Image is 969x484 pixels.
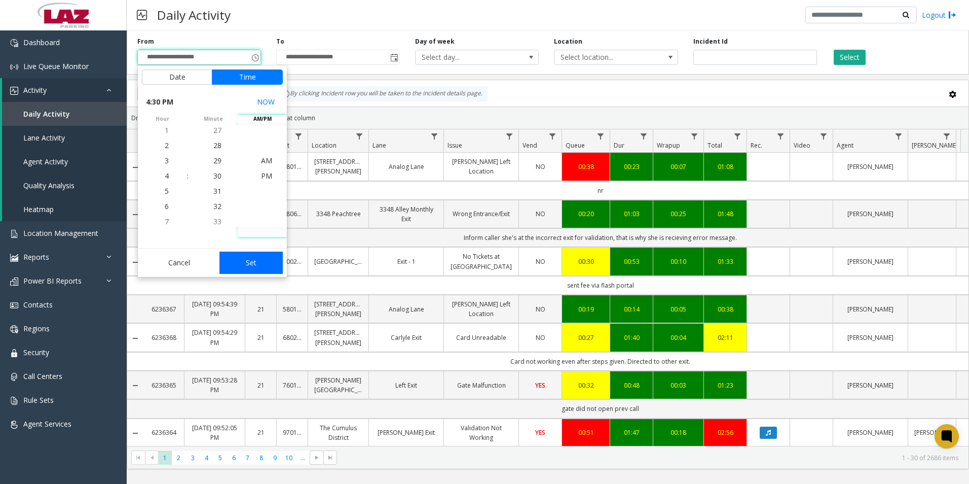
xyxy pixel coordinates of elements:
a: 01:40 [616,333,647,342]
span: Rule Sets [23,395,54,405]
span: Activity [23,85,47,95]
button: Time tab [212,70,283,85]
button: Select [834,50,866,65]
span: Page 2 [172,451,185,465]
span: Live Queue Monitor [23,61,89,71]
div: 00:32 [568,381,604,390]
img: 'icon' [10,63,18,71]
a: Lot Filter Menu [292,129,306,143]
a: [DATE] 09:54:39 PM [191,299,239,319]
a: 01:48 [710,209,740,219]
span: Go to the last page [326,454,334,462]
span: Issue [448,141,462,150]
a: [PERSON_NAME] [839,304,902,314]
a: 02:56 [710,428,740,437]
span: 7 [165,217,169,226]
a: Collapse Details [127,211,143,219]
a: Exit - 1 [375,257,437,266]
span: Page 11 [296,451,310,465]
a: Vend Filter Menu [546,129,560,143]
span: Go to the next page [310,451,323,465]
a: Heatmap [2,197,127,221]
span: Video [794,141,810,150]
button: Set [219,252,283,274]
a: Dur Filter Menu [637,129,651,143]
a: 00:18 [659,428,697,437]
span: Lane Activity [23,133,65,143]
a: [PERSON_NAME] [914,428,950,437]
a: 00:10 [659,257,697,266]
a: 6236368 [150,333,178,342]
a: [DATE] 09:52:05 PM [191,423,239,442]
a: YES [525,428,555,437]
a: 3348 Peachtree [314,209,362,219]
a: Activity [2,78,127,102]
span: Call Centers [23,371,62,381]
span: Agent Activity [23,157,68,166]
span: Select day... [416,50,514,64]
a: 00:53 [616,257,647,266]
a: [PERSON_NAME] Left Location [450,157,512,176]
div: By clicking Incident row you will be taken to the incident details page. [277,86,488,101]
a: [PERSON_NAME] [839,333,902,342]
span: Page 1 [158,451,172,465]
a: Agent Activity [2,150,127,174]
a: 01:08 [710,162,740,171]
div: 00:25 [659,209,697,219]
span: Dur [614,141,624,150]
a: NO [525,304,555,314]
a: [PERSON_NAME] Exit [375,428,437,437]
span: Page 5 [213,451,227,465]
a: Analog Lane [375,304,437,314]
span: PM [261,171,272,181]
span: Contacts [23,300,53,309]
a: Rec. Filter Menu [774,129,788,143]
span: Dashboard [23,38,60,47]
a: 01:33 [710,257,740,266]
a: 00:04 [659,333,697,342]
div: 02:11 [710,333,740,342]
a: 100221 [283,257,302,266]
div: 00:38 [568,162,604,171]
a: 00:03 [659,381,697,390]
span: 5 [165,186,169,196]
span: Lane [372,141,386,150]
span: Go to the last page [323,451,337,465]
a: Collapse Details [127,258,143,266]
a: Card Unreadable [450,333,512,342]
a: Logout [922,10,956,20]
a: 6236365 [150,381,178,390]
span: Reports [23,252,49,262]
span: 32 [213,201,221,211]
a: 21 [251,381,270,390]
a: Gate Malfunction [450,381,512,390]
a: No Tickets at [GEOGRAPHIC_DATA] [450,252,512,271]
div: 00:51 [568,428,604,437]
span: Page 4 [200,451,213,465]
a: NO [525,333,555,342]
a: [PERSON_NAME] [839,381,902,390]
a: 00:27 [568,333,604,342]
a: Parker Filter Menu [940,129,954,143]
a: Analog Lane [375,162,437,171]
img: 'icon' [10,301,18,309]
a: 00:20 [568,209,604,219]
a: 01:23 [710,381,740,390]
a: [STREET_ADDRESS][PERSON_NAME] [314,157,362,176]
a: Video Filter Menu [817,129,831,143]
a: Collapse Details [127,382,143,390]
span: [PERSON_NAME] [912,141,958,150]
a: Location Filter Menu [353,129,366,143]
span: 4 [165,171,169,181]
a: 6236367 [150,304,178,314]
a: 680219 [283,333,302,342]
span: NO [536,210,545,218]
a: Collapse Details [127,334,143,342]
a: Issue Filter Menu [503,129,516,143]
a: Queue Filter Menu [594,129,608,143]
